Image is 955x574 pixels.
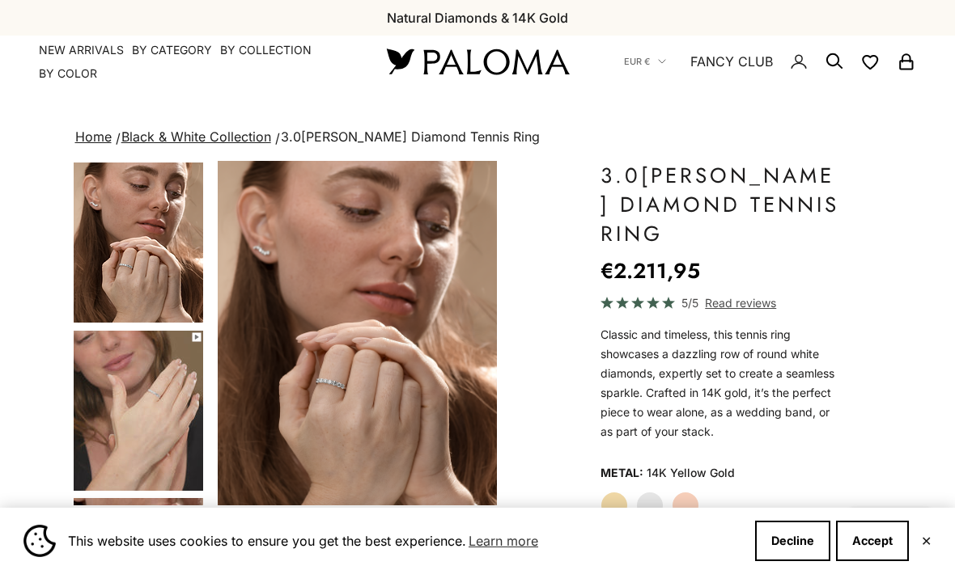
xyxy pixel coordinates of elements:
[218,161,497,505] img: #YellowGold #WhiteGold #RoseGold
[387,7,568,28] p: Natural Diamonds & 14K Gold
[601,255,700,287] sale-price: €2.211,95
[601,461,643,485] legend: Metal:
[624,54,666,69] button: EUR €
[72,329,205,492] button: Go to item 5
[68,529,742,553] span: This website uses cookies to ensure you get the best experience.
[601,161,843,248] h1: 3.0[PERSON_NAME] Diamond Tennis Ring
[220,42,312,58] summary: By Collection
[647,461,735,485] variant-option-value: 14K Yellow Gold
[281,129,540,145] span: 3.0[PERSON_NAME] Diamond Tennis Ring
[681,293,698,312] span: 5/5
[74,162,203,323] img: #YellowGold #WhiteGold #RoseGold
[39,65,97,82] summary: By Color
[74,331,203,491] img: #YellowGold #WhiteGold #RoseGold
[921,536,932,546] button: Close
[72,126,884,149] nav: breadcrumbs
[39,42,348,82] nav: Primary navigation
[218,161,497,505] div: Item 4 of 13
[601,293,843,312] a: 5/5 Read reviews
[39,42,124,58] a: NEW ARRIVALS
[690,51,773,72] a: FANCY CLUB
[23,525,56,557] img: Cookie banner
[466,529,541,553] a: Learn more
[601,325,843,441] p: Classic and timeless, this tennis ring showcases a dazzling row of round white diamonds, expertly...
[132,42,212,58] summary: By Category
[72,161,205,324] button: Go to item 4
[121,129,271,145] a: Black & White Collection
[624,36,916,87] nav: Secondary navigation
[624,54,650,69] span: EUR €
[755,521,830,561] button: Decline
[705,293,776,312] span: Read reviews
[836,521,909,561] button: Accept
[75,129,112,145] a: Home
